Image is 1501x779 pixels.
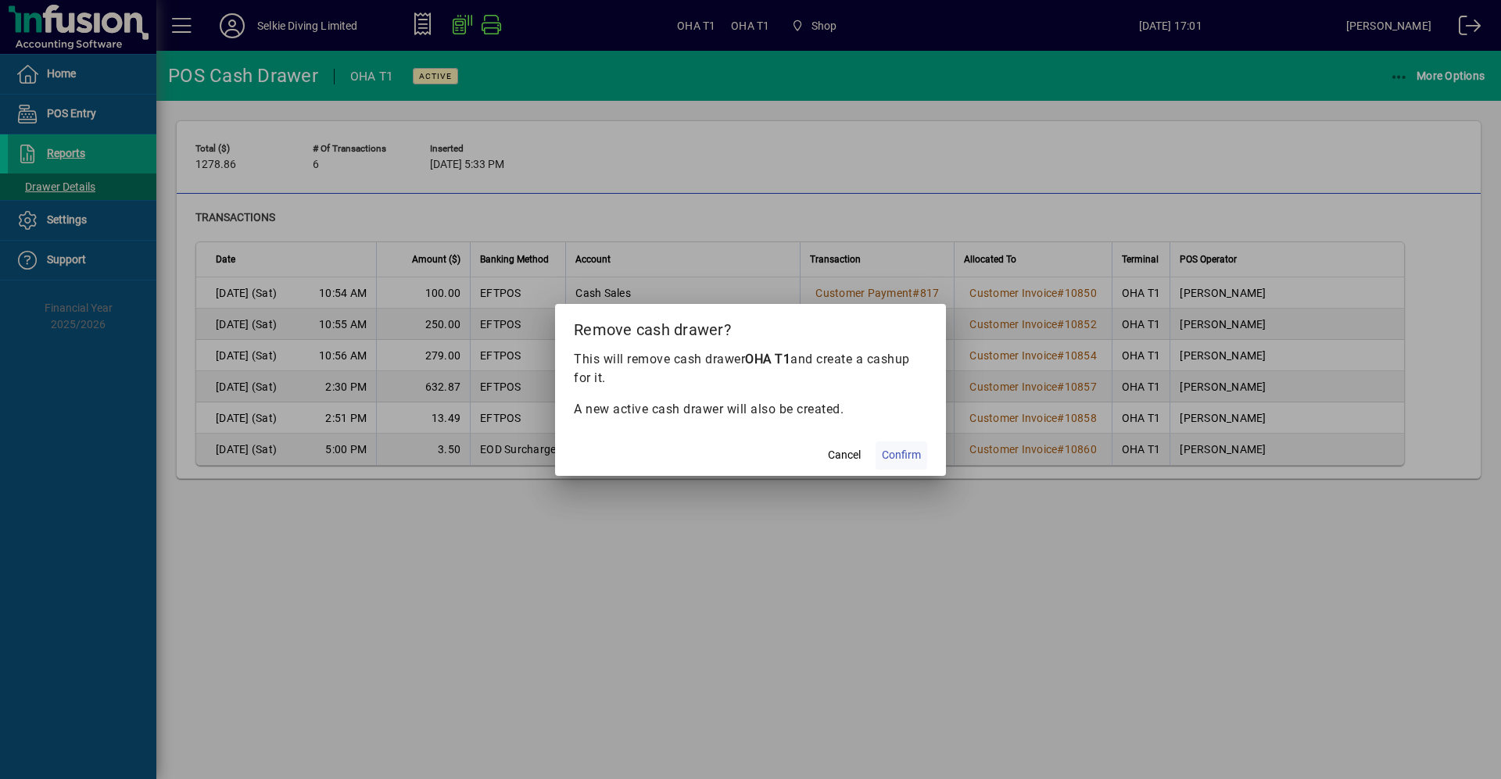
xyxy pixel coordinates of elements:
[819,441,869,470] button: Cancel
[828,447,861,463] span: Cancel
[745,352,790,366] b: OHA T1
[574,400,927,419] p: A new active cash drawer will also be created.
[882,447,921,463] span: Confirm
[574,350,927,388] p: This will remove cash drawer and create a cashup for it.
[555,304,946,349] h2: Remove cash drawer?
[876,441,927,470] button: Confirm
